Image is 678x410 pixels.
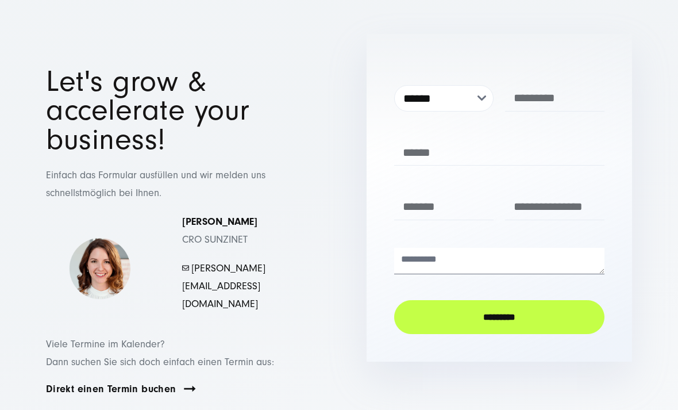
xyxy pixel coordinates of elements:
strong: [PERSON_NAME] [182,216,257,228]
span: Let's grow & accelerate your business! [46,64,250,156]
img: Simona-kontakt-page-picture [69,238,130,300]
a: Direkt einen Termin buchen [46,382,176,396]
p: CRO SUNZINET [182,213,289,248]
span: Einfach das Formular ausfüllen und wir melden uns schnellstmöglich bei Ihnen. [46,169,265,199]
span: Viele Termine im Kalender? Dann suchen Sie sich doch einfach einen Termin aus: [46,338,274,368]
span: - [189,262,191,274]
a: [PERSON_NAME][EMAIL_ADDRESS][DOMAIN_NAME] [182,262,265,309]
